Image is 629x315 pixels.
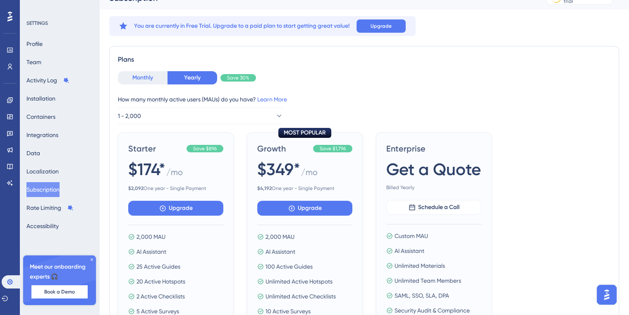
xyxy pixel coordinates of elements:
[265,232,294,242] span: 2,000 MAU
[118,55,610,65] div: Plans
[169,203,193,213] span: Upgrade
[257,96,287,103] a: Learn More
[371,23,392,29] span: Upgrade
[257,158,300,181] span: $349*
[128,158,165,181] span: $174*
[26,219,59,233] button: Accessibility
[418,202,459,212] span: Schedule a Call
[26,164,59,179] button: Localization
[30,262,89,282] span: Meet our onboarding experts 🎧
[386,200,481,215] button: Schedule a Call
[265,291,336,301] span: Unlimited Active Checklists
[278,128,331,138] div: MOST POPULAR
[166,166,183,182] span: / mo
[193,145,217,152] span: Save $896
[118,94,610,104] div: How many monthly active users (MAUs) do you have?
[136,262,180,272] span: 25 Active Guides
[26,146,40,161] button: Data
[134,21,350,31] span: You are currently in Free Trial. Upgrade to a paid plan to start getting great value!
[26,182,60,197] button: Subscription
[128,185,223,192] span: One year - Single Payment
[395,246,424,256] span: AI Assistant
[44,289,75,295] span: Book a Demo
[395,231,428,241] span: Custom MAU
[395,261,445,271] span: Unlimited Materials
[128,201,223,216] button: Upgrade
[167,71,217,84] button: Yearly
[257,185,272,191] b: $ 4,192
[136,247,166,257] span: AI Assistant
[265,277,332,286] span: Unlimited Active Hotspots
[118,108,283,124] button: 1 - 2,000
[257,143,310,154] span: Growth
[26,127,58,142] button: Integrations
[395,291,449,301] span: SAML, SSO, SLA, DPA
[386,184,481,191] span: Billed Yearly
[227,75,249,81] span: Save 30%
[128,185,143,191] b: $ 2,092
[265,262,313,272] span: 100 Active Guides
[356,19,406,33] button: Upgrade
[26,200,74,215] button: Rate Limiting
[26,20,93,26] div: SETTINGS
[26,91,55,106] button: Installation
[26,73,69,88] button: Activity Log
[128,143,183,154] span: Starter
[320,145,346,152] span: Save $1,796
[395,276,461,286] span: Unlimited Team Members
[118,71,167,84] button: Monthly
[594,282,619,307] iframe: UserGuiding AI Assistant Launcher
[257,185,352,192] span: One year - Single Payment
[136,291,185,301] span: 2 Active Checklists
[257,201,352,216] button: Upgrade
[26,55,41,70] button: Team
[26,36,43,51] button: Profile
[301,166,318,182] span: / mo
[136,277,185,286] span: 20 Active Hotspots
[386,143,481,154] span: Enterprise
[386,158,481,181] span: Get a Quote
[26,109,55,124] button: Containers
[31,285,88,298] button: Book a Demo
[298,203,322,213] span: Upgrade
[136,232,165,242] span: 2,000 MAU
[118,111,141,121] span: 1 - 2,000
[265,247,295,257] span: AI Assistant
